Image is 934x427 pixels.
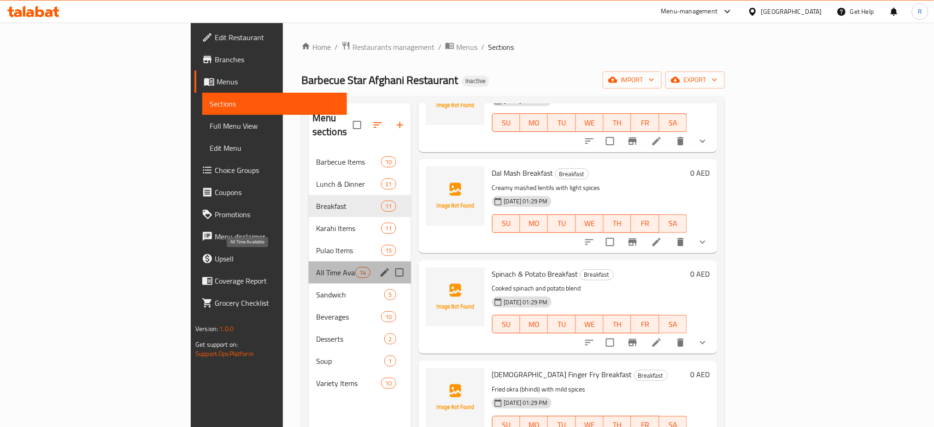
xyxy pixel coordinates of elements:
span: SU [496,318,517,331]
span: Breakfast [634,370,667,381]
span: 11 [382,202,395,211]
span: R [918,6,922,17]
div: Lunch & Dinner [316,178,381,190]
a: Upsell [194,248,347,270]
span: TU [552,116,572,130]
button: import [603,71,662,89]
span: Menu disclaimer [215,231,340,242]
a: Edit menu item [651,136,662,147]
span: Breakfast [556,169,588,179]
span: Branches [215,54,340,65]
img: Dal Mash Breakfast [426,166,485,225]
span: Select to update [600,333,620,352]
span: Desserts [316,333,385,344]
span: 1.0.0 [219,323,234,335]
button: MO [520,315,548,333]
nav: Menu sections [309,147,411,398]
span: Coupons [215,187,340,198]
div: Breakfast [580,269,614,280]
div: items [384,333,396,344]
span: Menus [217,76,340,87]
button: FR [631,315,659,333]
button: TH [604,315,631,333]
span: [DATE] 01:29 PM [500,197,552,206]
button: Branch-specific-item [622,231,644,253]
div: Pulao Items15 [309,239,411,261]
button: sort-choices [578,332,600,354]
span: TU [552,217,572,230]
span: FR [635,116,655,130]
div: Breakfast [634,370,668,381]
span: Breakfast [581,269,613,280]
span: Barbecue Items [316,156,381,167]
span: Grocery Checklist [215,297,340,308]
a: Restaurants management [341,41,435,53]
span: Sections [210,98,340,109]
button: SA [659,214,687,233]
span: Menus [456,42,477,53]
div: Lunch & Dinner21 [309,173,411,195]
span: 21 [382,180,395,189]
p: Cooked spinach and potato blend [492,283,687,294]
span: Breakfast [316,201,381,212]
button: show more [692,231,714,253]
div: [GEOGRAPHIC_DATA] [761,6,822,17]
span: WE [580,217,600,230]
span: Edit Restaurant [215,32,340,43]
button: TU [548,315,576,333]
div: Soup1 [309,350,411,372]
span: Upsell [215,253,340,264]
button: edit [378,266,392,279]
a: Choice Groups [194,159,347,181]
span: MO [524,318,544,331]
a: Coupons [194,181,347,203]
div: items [381,245,396,256]
span: [DATE] 01:29 PM [500,398,552,407]
span: 10 [382,313,395,321]
span: TU [552,318,572,331]
span: Edit Menu [210,142,340,154]
span: Barbecue Star Afghani Restaurant [301,70,458,90]
span: Variety Items [316,378,381,389]
button: delete [670,332,692,354]
li: / [438,42,441,53]
div: Breakfast [555,168,589,179]
button: Branch-specific-item [622,130,644,152]
a: Promotions [194,203,347,225]
a: Menu disclaimer [194,225,347,248]
span: 10 [382,158,395,166]
span: All Time Available [316,267,355,278]
button: TH [604,214,631,233]
a: Support.OpsPlatform [195,348,254,360]
svg: Show Choices [697,237,708,248]
span: Spinach & Potato Breakfast [492,267,578,281]
a: Edit menu item [651,237,662,248]
span: Coverage Report [215,275,340,286]
button: Add section [389,114,411,136]
span: SA [663,116,683,130]
button: sort-choices [578,130,600,152]
span: Sandwich [316,289,385,300]
div: Menu-management [661,6,718,17]
button: show more [692,130,714,152]
span: SU [496,217,517,230]
img: Spinach & Potato Breakfast [426,267,485,326]
div: Karahi Items11 [309,217,411,239]
div: items [381,311,396,322]
a: Edit Menu [202,137,347,159]
a: Grocery Checklist [194,292,347,314]
div: items [384,356,396,367]
span: Version: [195,323,218,335]
h6: 0 AED [691,267,710,280]
span: Dal Mash Breakfast [492,166,553,180]
p: Creamy mashed lentils with light spices [492,182,687,194]
div: All Time Available14edit [309,261,411,284]
button: MO [520,113,548,132]
div: Desserts2 [309,328,411,350]
span: 14 [356,268,370,277]
a: Edit menu item [651,337,662,348]
span: Restaurants management [352,42,435,53]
